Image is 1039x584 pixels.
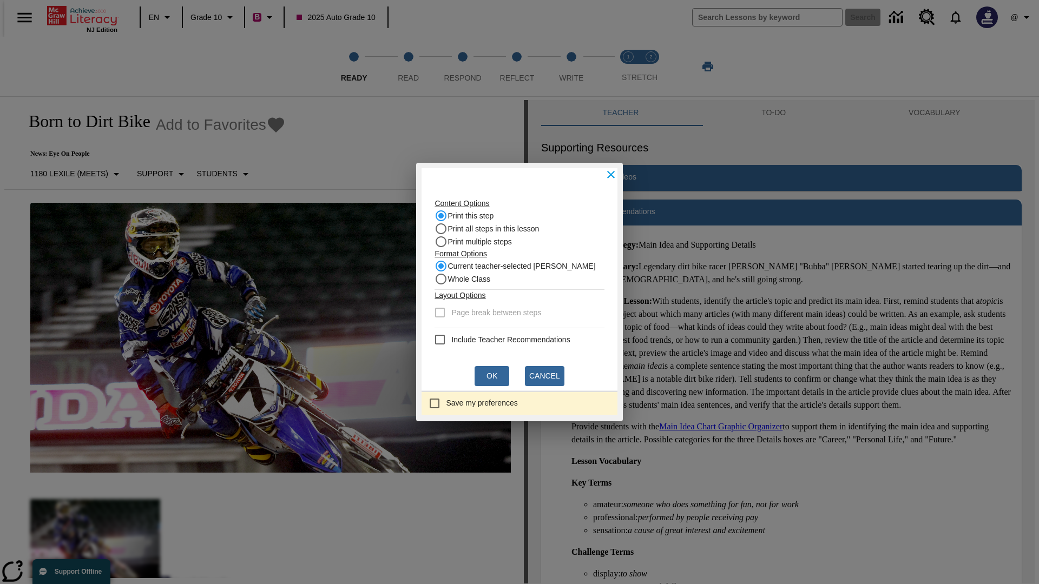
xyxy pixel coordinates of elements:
span: Print this step [448,210,494,222]
span: Page break between steps [451,307,541,318]
button: Close [599,163,623,187]
button: Ok, Will open in new browser window or tab [475,366,509,386]
span: Save my preferences [446,397,517,409]
button: Cancel [525,366,564,386]
span: Print all steps in this lesson [448,223,539,235]
span: Print multiple steps [448,236,511,248]
p: Content Options [435,198,604,209]
p: Layout Options [435,290,604,301]
p: Format Options [435,248,604,260]
span: Whole Class [448,274,490,285]
span: Include Teacher Recommendations [451,334,570,346]
span: Current teacher-selected [PERSON_NAME] [448,261,595,272]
